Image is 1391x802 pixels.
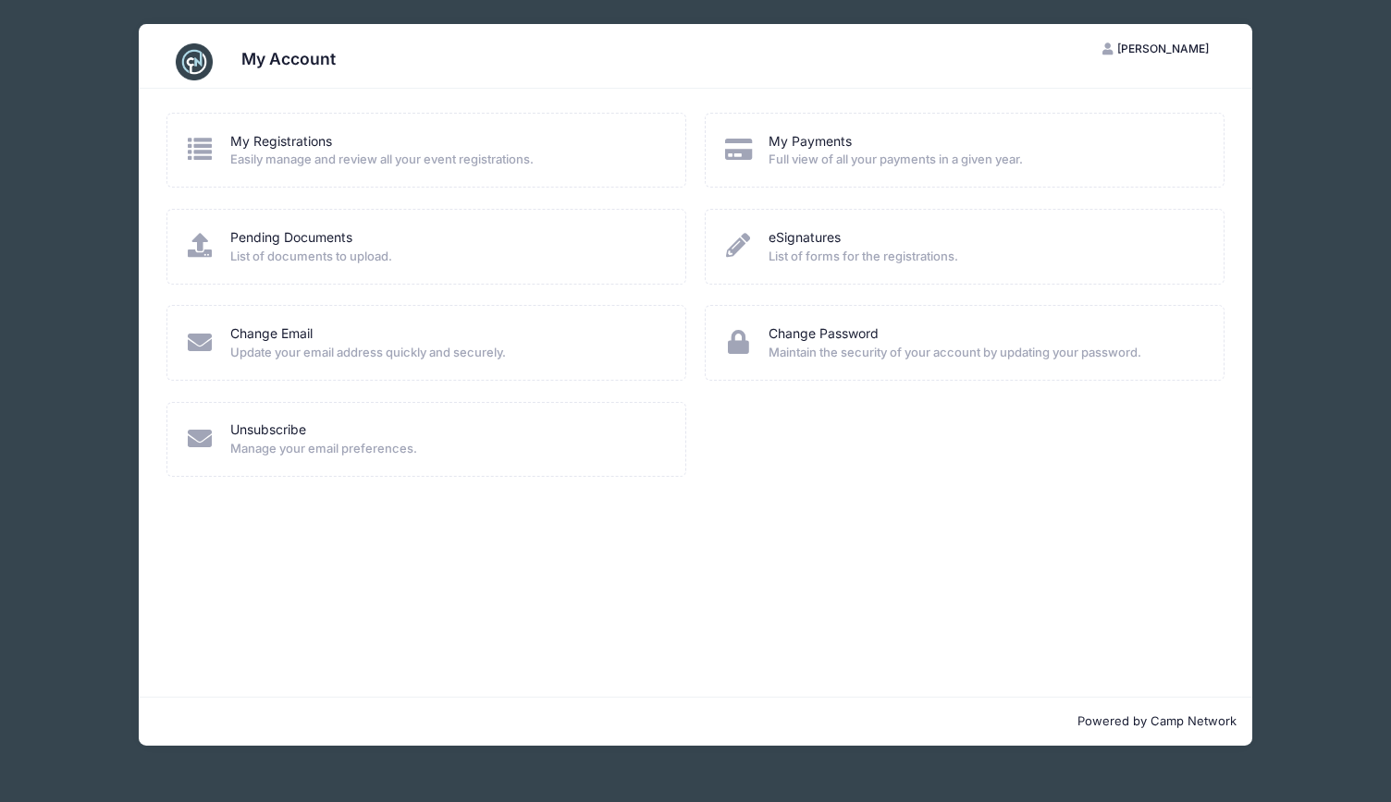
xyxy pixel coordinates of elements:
span: List of forms for the registrations. [769,248,1200,266]
a: eSignatures [769,228,841,248]
img: CampNetwork [176,43,213,80]
span: Easily manage and review all your event registrations. [230,151,661,169]
button: [PERSON_NAME] [1087,33,1225,65]
a: Pending Documents [230,228,352,248]
a: Change Email [230,324,313,344]
span: Update your email address quickly and securely. [230,344,661,362]
span: Full view of all your payments in a given year. [769,151,1200,169]
p: Powered by Camp Network [154,712,1237,731]
h3: My Account [241,49,336,68]
span: Maintain the security of your account by updating your password. [769,344,1200,362]
span: [PERSON_NAME] [1117,42,1209,55]
a: My Payments [769,132,852,152]
a: My Registrations [230,132,332,152]
a: Change Password [769,324,879,344]
span: Manage your email preferences. [230,440,661,458]
a: Unsubscribe [230,420,306,440]
span: List of documents to upload. [230,248,661,266]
